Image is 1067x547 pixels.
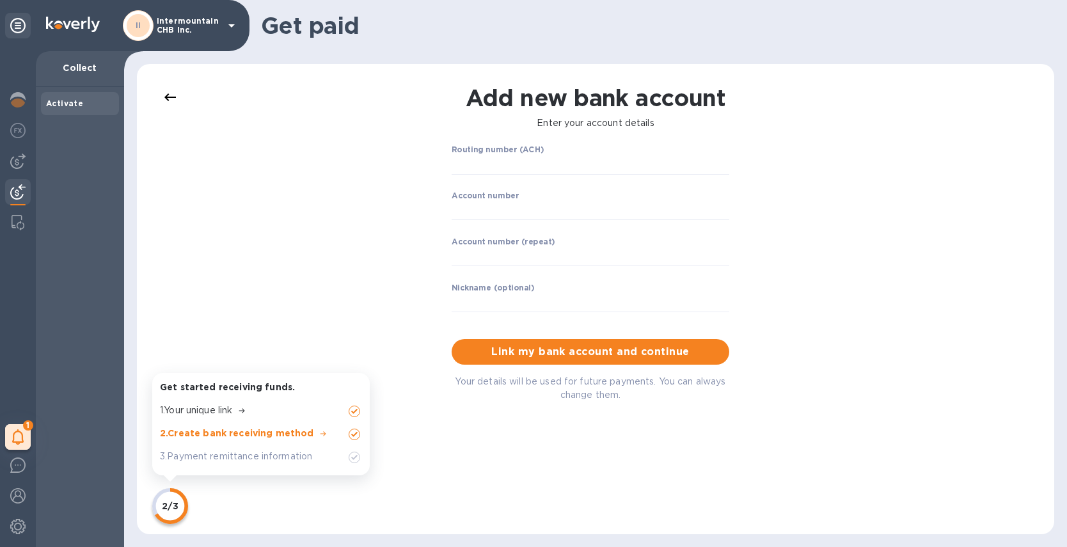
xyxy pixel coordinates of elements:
p: 1 . Your unique link [160,404,232,417]
label: Nickname (optional) [452,284,535,292]
p: Collect [46,61,114,74]
img: Unchecked [347,427,362,442]
img: Unchecked [347,450,362,465]
img: Logo [46,17,100,32]
p: Your details will be used for future payments. You can always change them. [452,375,729,402]
label: Routing number (ACH) [452,147,544,154]
p: Get started receiving funds. [160,381,362,393]
span: Link my bank account and continue [462,344,719,360]
p: 2 . Create bank receiving method [160,427,314,440]
h1: Get paid [261,12,1047,39]
img: Foreign exchange [10,123,26,138]
label: Account number (repeat) [452,238,555,246]
b: II [136,20,141,30]
p: Enter your account details [466,116,726,130]
p: 2/3 [162,500,178,512]
button: Link my bank account and continue [452,339,729,365]
img: Unchecked [347,404,362,419]
div: Unpin categories [5,13,31,38]
p: 3 . Payment remittance information [160,450,312,463]
label: Account number [452,192,519,200]
span: 1 [23,420,33,431]
h1: Add new bank account [466,84,726,111]
b: Activate [46,99,83,108]
p: Intermountain CHB Inc. [157,17,221,35]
